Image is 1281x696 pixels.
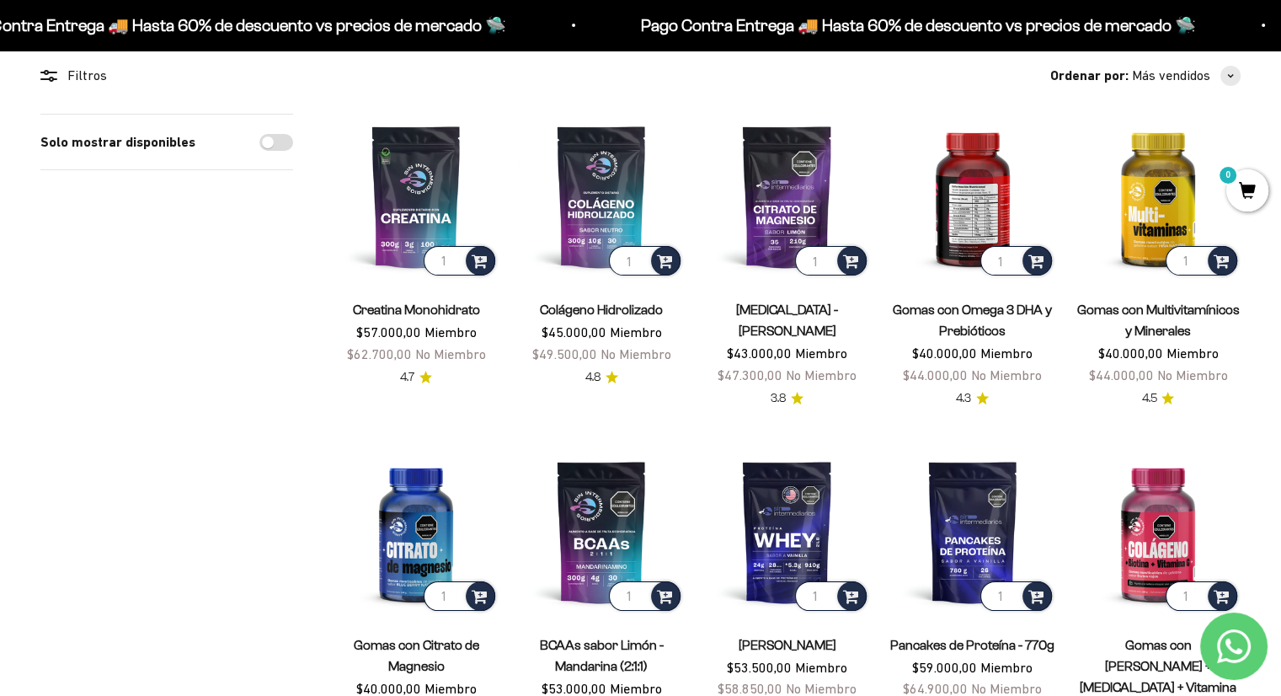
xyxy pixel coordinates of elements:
span: $40.000,00 [356,681,421,696]
a: 4.54.5 de 5.0 estrellas [1141,389,1174,408]
span: $58.850,00 [718,681,782,696]
span: $64.900,00 [903,681,968,696]
span: Miembro [1166,345,1218,361]
span: No Miembro [415,346,486,361]
span: Miembro [795,660,847,675]
span: 3.8 [771,389,786,408]
a: Pancakes de Proteína - 770g [890,638,1054,652]
span: 4.7 [400,368,414,387]
a: Gomas con Multivitamínicos y Minerales [1076,302,1239,338]
span: $40.000,00 [1097,345,1162,361]
a: [PERSON_NAME] [738,638,835,652]
span: Miembro [424,324,477,340]
a: [MEDICAL_DATA] - [PERSON_NAME] [736,302,838,338]
span: Miembro [424,681,477,696]
span: Más vendidos [1132,65,1210,87]
span: $44.000,00 [1088,367,1153,383]
span: $59.000,00 [912,660,977,675]
span: $45.000,00 [542,324,606,340]
span: 4.5 [1141,389,1156,408]
label: Solo mostrar disponibles [40,131,195,153]
span: $62.700,00 [347,346,412,361]
span: No Miembro [1156,367,1227,383]
span: $53.000,00 [542,681,606,696]
span: Miembro [795,345,847,361]
span: $47.300,00 [718,367,782,383]
span: $44.000,00 [903,367,968,383]
span: 4.3 [956,389,971,408]
span: $40.000,00 [912,345,977,361]
span: No Miembro [971,681,1042,696]
a: Creatina Monohidrato [353,302,480,317]
div: Filtros [40,65,293,87]
button: Más vendidos [1132,65,1241,87]
a: Gomas con Citrato de Magnesio [354,638,479,673]
span: 4.8 [585,368,600,387]
span: Ordenar por: [1050,65,1129,87]
img: Gomas con Omega 3 DHA y Prebióticos [890,114,1055,279]
p: Pago Contra Entrega 🚚 Hasta 60% de descuento vs precios de mercado 🛸 [639,12,1194,39]
a: 4.84.8 de 5.0 estrellas [585,368,618,387]
span: $57.000,00 [356,324,421,340]
a: 0 [1226,183,1268,201]
span: Miembro [980,345,1033,361]
span: Miembro [980,660,1033,675]
span: $53.500,00 [727,660,792,675]
span: No Miembro [786,681,857,696]
span: Miembro [610,681,662,696]
a: BCAAs sabor Limón - Mandarina (2:1:1) [540,638,664,673]
a: Gomas con Omega 3 DHA y Prebióticos [893,302,1052,338]
mark: 0 [1218,165,1238,185]
span: $49.500,00 [532,346,597,361]
span: $43.000,00 [727,345,792,361]
a: 4.34.3 de 5.0 estrellas [956,389,989,408]
span: No Miembro [971,367,1042,383]
a: 4.74.7 de 5.0 estrellas [400,368,432,387]
span: No Miembro [786,367,857,383]
span: No Miembro [600,346,671,361]
a: Colágeno Hidrolizado [540,302,663,317]
span: Miembro [610,324,662,340]
a: 3.83.8 de 5.0 estrellas [771,389,803,408]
